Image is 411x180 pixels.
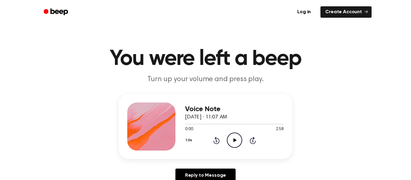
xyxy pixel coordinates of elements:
span: [DATE] · 11:07 AM [185,114,227,120]
span: 0:00 [185,126,193,133]
a: Beep [39,6,73,18]
h3: Voice Note [185,105,284,113]
button: 1.0x [185,135,194,145]
p: Turn up your volume and press play. [90,75,321,84]
span: 2:58 [276,126,284,133]
h1: You were left a beep [51,48,360,70]
a: Create Account [320,6,372,18]
a: Log in [291,5,317,19]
